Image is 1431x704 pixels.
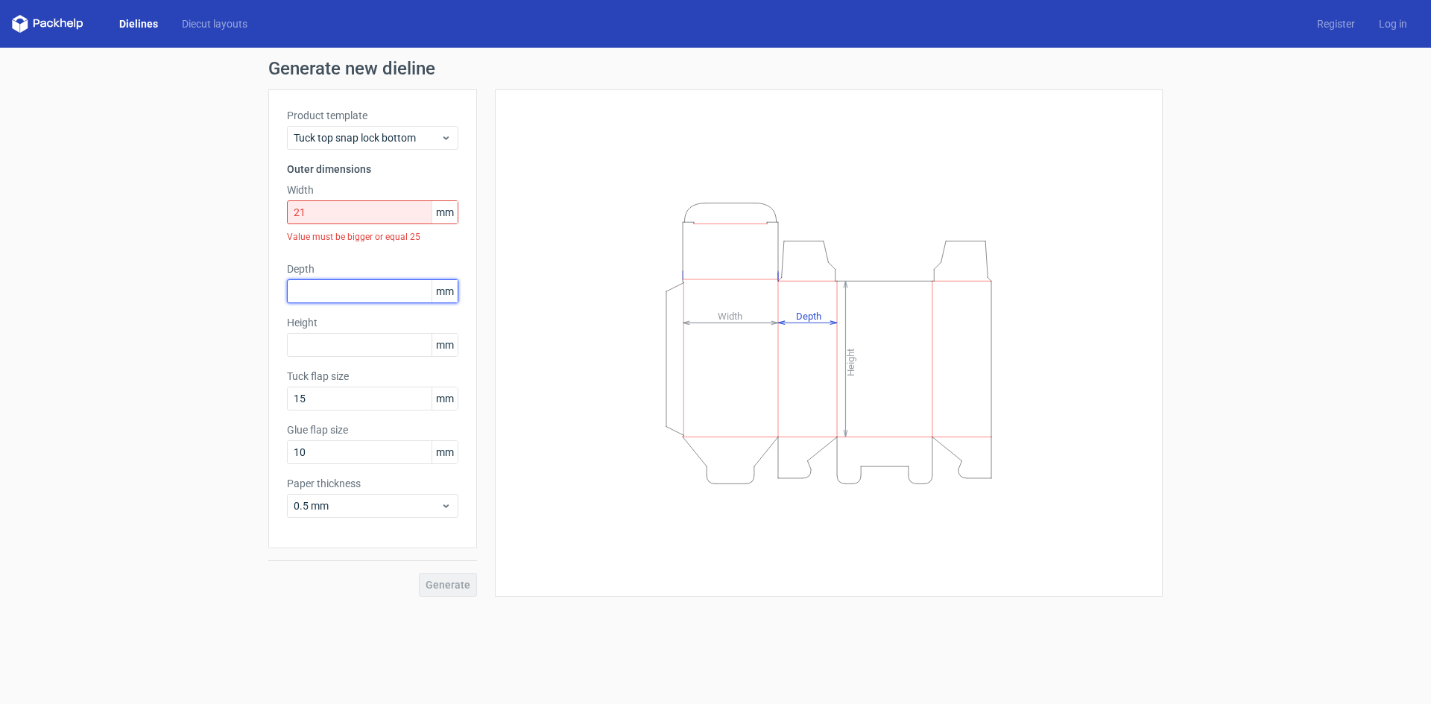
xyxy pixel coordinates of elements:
a: Log in [1367,16,1419,31]
span: mm [432,334,458,356]
label: Height [287,315,458,330]
label: Glue flap size [287,422,458,437]
a: Dielines [107,16,170,31]
h1: Generate new dieline [268,60,1163,77]
span: mm [432,387,458,410]
span: 0.5 mm [294,498,440,513]
span: Tuck top snap lock bottom [294,130,440,145]
tspan: Width [718,310,742,321]
label: Width [287,183,458,197]
span: mm [432,441,458,463]
label: Product template [287,108,458,123]
tspan: Depth [796,310,821,321]
span: mm [432,280,458,302]
tspan: Height [845,348,856,375]
a: Register [1305,16,1367,31]
h3: Outer dimensions [287,162,458,177]
label: Paper thickness [287,476,458,491]
a: Diecut layouts [170,16,259,31]
span: mm [432,201,458,223]
label: Depth [287,261,458,276]
div: Value must be bigger or equal 25 [287,224,458,250]
label: Tuck flap size [287,369,458,384]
